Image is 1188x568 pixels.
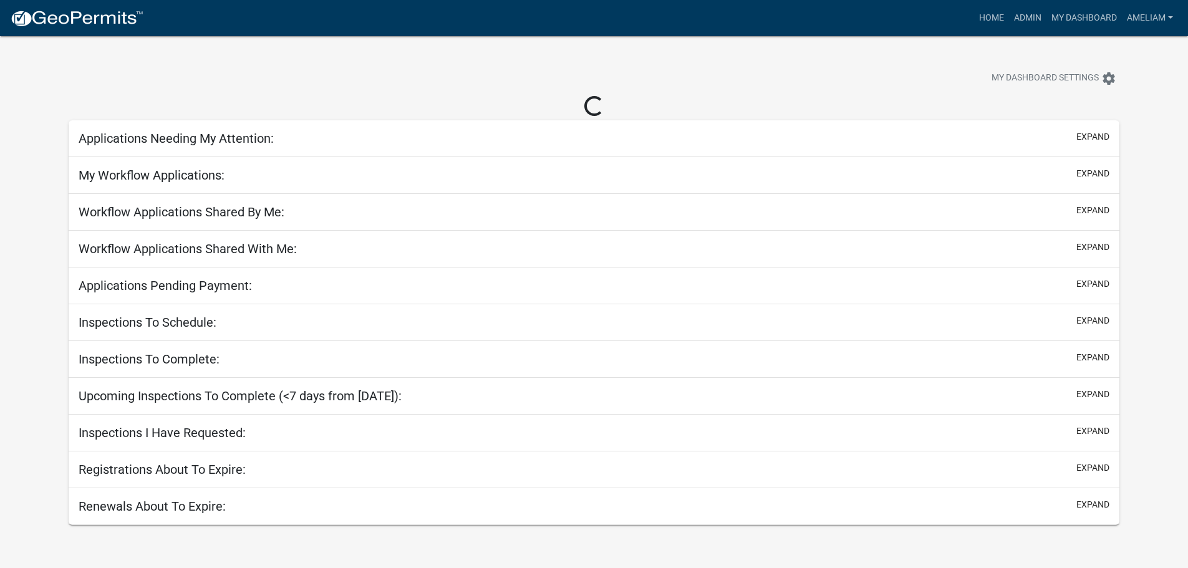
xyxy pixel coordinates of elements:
[79,352,220,367] h5: Inspections To Complete:
[79,425,246,440] h5: Inspections I Have Requested:
[1076,167,1109,180] button: expand
[1076,130,1109,143] button: expand
[1076,425,1109,438] button: expand
[1009,6,1046,30] a: Admin
[79,205,284,219] h5: Workflow Applications Shared By Me:
[1076,277,1109,291] button: expand
[992,71,1099,86] span: My Dashboard Settings
[1076,204,1109,217] button: expand
[1076,314,1109,327] button: expand
[79,168,225,183] h5: My Workflow Applications:
[79,241,297,256] h5: Workflow Applications Shared With Me:
[79,388,402,403] h5: Upcoming Inspections To Complete (<7 days from [DATE]):
[79,278,252,293] h5: Applications Pending Payment:
[1122,6,1178,30] a: AmeliaM
[1046,6,1122,30] a: My Dashboard
[974,6,1009,30] a: Home
[1076,388,1109,401] button: expand
[1076,498,1109,511] button: expand
[79,315,216,330] h5: Inspections To Schedule:
[79,462,246,477] h5: Registrations About To Expire:
[1076,241,1109,254] button: expand
[1076,461,1109,474] button: expand
[79,131,274,146] h5: Applications Needing My Attention:
[982,66,1126,90] button: My Dashboard Settingssettings
[1076,351,1109,364] button: expand
[79,499,226,514] h5: Renewals About To Expire:
[1101,71,1116,86] i: settings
